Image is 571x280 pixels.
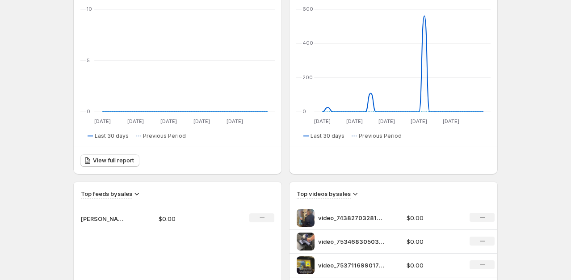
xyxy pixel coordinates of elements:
[143,132,186,140] span: Previous Period
[346,118,363,124] text: [DATE]
[318,261,385,270] p: video_7537116990171893005
[443,118,459,124] text: [DATE]
[302,40,313,46] text: 400
[93,157,134,164] span: View full report
[378,118,395,124] text: [DATE]
[87,57,90,64] text: 5
[407,213,459,222] p: $0.00
[407,261,459,270] p: $0.00
[297,233,315,250] img: video_7534683050383281463
[302,6,313,12] text: 600
[297,256,315,274] img: video_7537116990171893005
[314,118,331,124] text: [DATE]
[311,132,344,140] span: Last 30 days
[95,132,129,140] span: Last 30 days
[302,108,306,115] text: 0
[87,108,90,115] text: 0
[81,189,132,198] h3: Top feeds by sales
[302,74,313,81] text: 200
[193,118,210,124] text: [DATE]
[359,132,402,140] span: Previous Period
[94,118,111,124] text: [DATE]
[81,214,126,223] p: [PERSON_NAME]
[227,118,243,124] text: [DATE]
[407,237,459,246] p: $0.00
[318,213,385,222] p: video_7438270328155065646
[160,118,177,124] text: [DATE]
[297,189,351,198] h3: Top videos by sales
[159,214,222,223] p: $0.00
[87,6,92,12] text: 10
[297,209,315,227] img: video_7438270328155065646
[127,118,144,124] text: [DATE]
[411,118,427,124] text: [DATE]
[318,237,385,246] p: video_7534683050383281463
[80,154,139,167] a: View full report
